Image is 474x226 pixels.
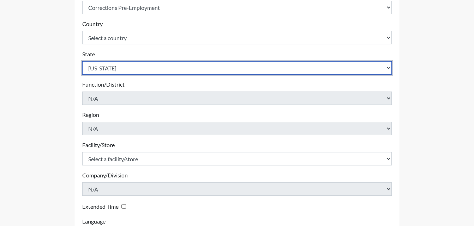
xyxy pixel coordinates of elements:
label: Company/Division [82,171,128,180]
label: Region [82,111,99,119]
label: Function/District [82,80,125,89]
label: Country [82,20,103,28]
label: Extended Time [82,202,119,211]
label: Facility/Store [82,141,115,149]
div: Checking this box will provide the interviewee with an accomodation of extra time to answer each ... [82,201,129,212]
label: Language [82,217,106,226]
label: State [82,50,95,58]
